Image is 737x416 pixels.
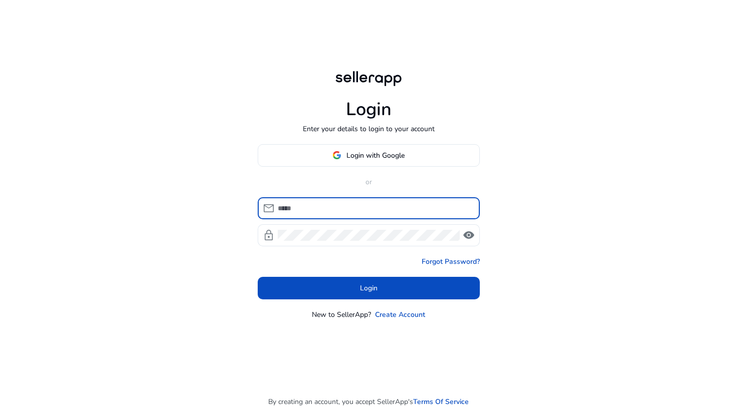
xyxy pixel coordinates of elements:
span: Login [360,283,378,293]
span: Login with Google [346,150,405,161]
p: Enter your details to login to your account [303,124,435,134]
a: Terms Of Service [413,396,469,407]
a: Create Account [375,309,425,320]
img: google-logo.svg [332,151,341,160]
p: New to SellerApp? [312,309,371,320]
span: visibility [463,229,475,241]
a: Forgot Password? [422,256,480,267]
button: Login with Google [258,144,480,167]
h1: Login [346,99,392,120]
span: mail [263,202,275,214]
button: Login [258,277,480,299]
p: or [258,177,480,187]
span: lock [263,229,275,241]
